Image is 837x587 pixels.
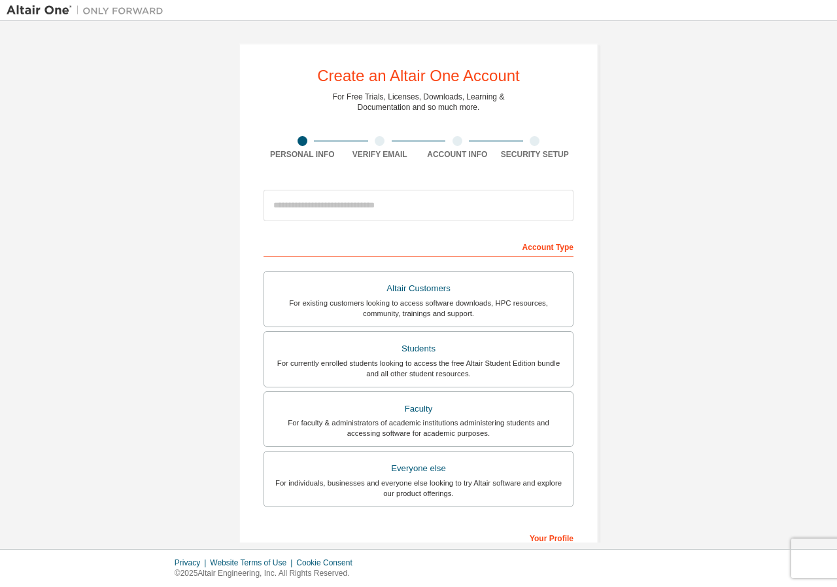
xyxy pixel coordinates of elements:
div: Students [272,340,565,358]
div: Website Terms of Use [210,558,296,568]
p: © 2025 Altair Engineering, Inc. All Rights Reserved. [175,568,360,579]
div: Your Profile [264,527,573,548]
div: For individuals, businesses and everyone else looking to try Altair software and explore our prod... [272,478,565,499]
div: For currently enrolled students looking to access the free Altair Student Edition bundle and all ... [272,358,565,379]
div: Personal Info [264,149,341,160]
div: Privacy [175,558,210,568]
div: Cookie Consent [296,558,360,568]
div: For faculty & administrators of academic institutions administering students and accessing softwa... [272,418,565,438]
div: Account Info [418,149,496,160]
div: Everyone else [272,459,565,478]
div: Create an Altair One Account [317,68,520,84]
div: Altair Customers [272,279,565,298]
div: Account Type [264,236,573,257]
div: For Free Trials, Licenses, Downloads, Learning & Documentation and so much more. [333,92,505,113]
img: Altair One [7,4,170,17]
div: Verify Email [341,149,419,160]
div: For existing customers looking to access software downloads, HPC resources, community, trainings ... [272,298,565,319]
div: Security Setup [496,149,574,160]
div: Faculty [272,400,565,418]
